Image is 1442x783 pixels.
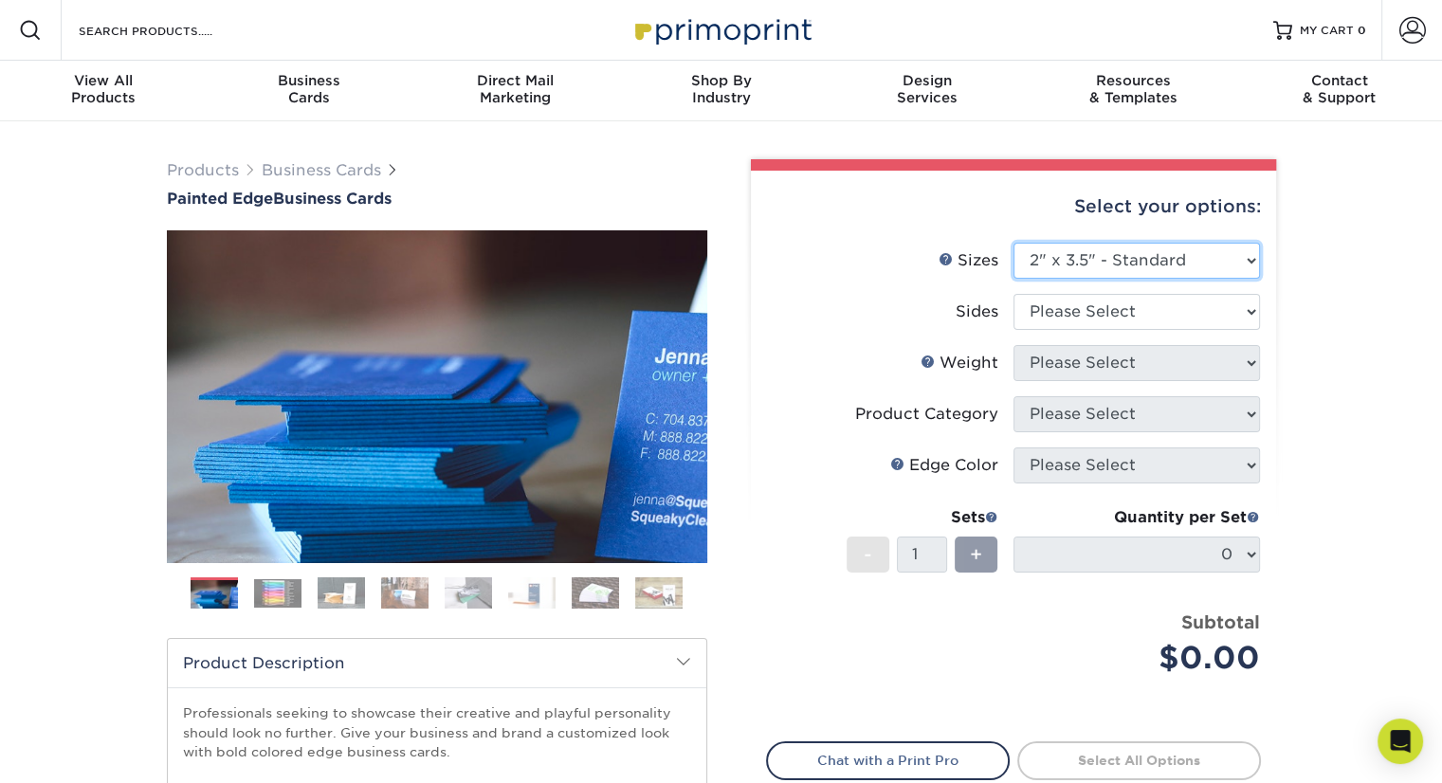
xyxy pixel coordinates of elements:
div: Edge Color [890,454,998,477]
div: Industry [618,72,824,106]
img: Business Cards 08 [635,577,683,610]
img: Business Cards 02 [254,579,301,608]
span: - [864,540,872,569]
a: Painted EdgeBusiness Cards [167,190,707,208]
a: Resources& Templates [1030,61,1235,121]
span: MY CART [1300,23,1354,39]
img: Business Cards 05 [445,577,492,610]
span: + [970,540,982,569]
h2: Product Description [168,639,706,687]
img: Business Cards 07 [572,577,619,610]
div: Services [824,72,1030,106]
span: Contact [1236,72,1442,89]
span: Direct Mail [412,72,618,89]
iframe: Google Customer Reviews [5,725,161,776]
img: Business Cards 03 [318,577,365,610]
a: Contact& Support [1236,61,1442,121]
a: Chat with a Print Pro [766,741,1010,779]
img: Painted Edge 01 [167,126,707,666]
img: Business Cards 04 [381,577,429,610]
span: Shop By [618,72,824,89]
div: Sides [956,300,998,323]
div: & Templates [1030,72,1235,106]
div: & Support [1236,72,1442,106]
div: Sizes [939,249,998,272]
span: Resources [1030,72,1235,89]
a: Shop ByIndustry [618,61,824,121]
a: Products [167,161,239,179]
div: Cards [206,72,411,106]
a: DesignServices [824,61,1030,121]
input: SEARCH PRODUCTS..... [77,19,262,42]
div: Product Category [855,403,998,426]
span: Painted Edge [167,190,273,208]
strong: Subtotal [1181,611,1260,632]
a: Business Cards [262,161,381,179]
div: Marketing [412,72,618,106]
div: Open Intercom Messenger [1378,719,1423,764]
div: Weight [921,352,998,374]
span: Design [824,72,1030,89]
img: Primoprint [627,9,816,50]
span: Business [206,72,411,89]
div: Select your options: [766,171,1261,243]
a: Direct MailMarketing [412,61,618,121]
div: Sets [847,506,998,529]
div: $0.00 [1028,635,1260,681]
div: Quantity per Set [1013,506,1260,529]
img: Business Cards 01 [191,571,238,618]
img: Business Cards 06 [508,577,556,610]
a: Select All Options [1017,741,1261,779]
a: BusinessCards [206,61,411,121]
h1: Business Cards [167,190,707,208]
span: 0 [1358,24,1366,37]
